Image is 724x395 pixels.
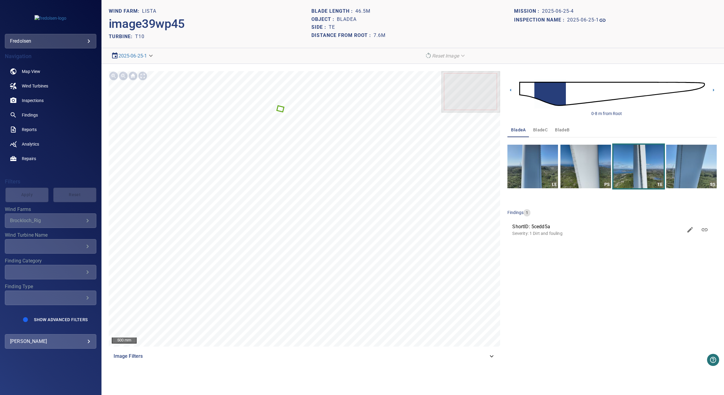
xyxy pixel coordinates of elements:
span: ShortID: 5cedd5a [512,223,683,230]
h1: Mission : [514,8,542,14]
a: LE [507,145,558,188]
h1: WIND FARM: [109,8,142,14]
h1: Distance from root : [311,33,374,38]
div: PS [603,181,611,188]
img: Go home [128,71,138,81]
span: Inspections [22,97,44,104]
h2: TURBINE: [109,34,135,39]
h2: image39wp45 [109,17,185,31]
a: 2025-06-25-1 [118,53,147,59]
h1: Inspection name : [514,17,567,23]
img: Toggle full page [138,71,148,81]
img: Zoom out [118,71,128,81]
span: findings [507,210,523,215]
div: TE [656,181,664,188]
a: windturbines noActive [5,79,96,93]
a: PS [560,145,611,188]
span: Findings [22,112,38,118]
div: LE [550,181,558,188]
div: [PERSON_NAME] [10,337,91,346]
span: Image Filters [114,353,488,360]
a: inspections noActive [5,93,96,108]
h1: Lista [142,8,156,14]
a: analytics noActive [5,137,96,151]
h4: Filters [5,179,96,185]
div: Finding Category [5,265,96,279]
h1: bladeA [337,17,357,22]
div: fredolsen [10,36,91,46]
a: map noActive [5,64,96,79]
a: SS [666,145,717,188]
a: 2025-06-25-1 [567,17,606,24]
div: Reset Image [422,51,469,61]
h1: Blade length : [311,8,355,14]
div: 2025-06-25-1 [109,51,157,61]
a: TE [613,145,664,188]
label: Wind Farms [5,207,96,212]
a: reports noActive [5,122,96,137]
label: Finding Category [5,258,96,263]
div: Finding Type [5,291,96,305]
label: Finding Type [5,284,96,289]
h4: Navigation [5,53,96,59]
button: Show Advanced Filters [30,315,91,324]
span: Wind Turbines [22,83,48,89]
div: SS [709,181,717,188]
div: fredolsen [5,34,96,48]
span: Repairs [22,156,36,162]
span: bladeC [533,126,548,134]
img: d [519,71,705,116]
h1: Object : [311,17,337,22]
p: Severity: 1 Dirt and fouling [512,230,683,236]
h2: T10 [135,34,144,39]
img: fredolsen-logo [35,15,66,21]
span: Analytics [22,141,39,147]
span: Show Advanced Filters [34,317,88,322]
div: Brockloch_Rig [10,218,84,223]
div: 0-8 m from Root [591,110,622,117]
span: Map View [22,68,40,74]
h1: TE [329,25,335,30]
em: Reset Image [432,53,459,59]
a: findings noActive [5,108,96,122]
div: Image Filters [109,349,500,364]
h1: 46.5m [355,8,370,14]
span: bladeA [511,126,526,134]
span: Reports [22,127,37,133]
div: Wind Turbine Name [5,239,96,254]
a: repairs noActive [5,151,96,166]
h1: 2025-06-25-4 [542,8,574,14]
span: bladeB [555,126,570,134]
h1: 7.6m [374,33,386,38]
h1: Side : [311,25,329,30]
img: Zoom in [109,71,118,81]
h1: 2025-06-25-1 [567,17,599,23]
span: 1 [523,210,530,216]
label: Wind Turbine Name [5,233,96,238]
div: Wind Farms [5,213,96,228]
